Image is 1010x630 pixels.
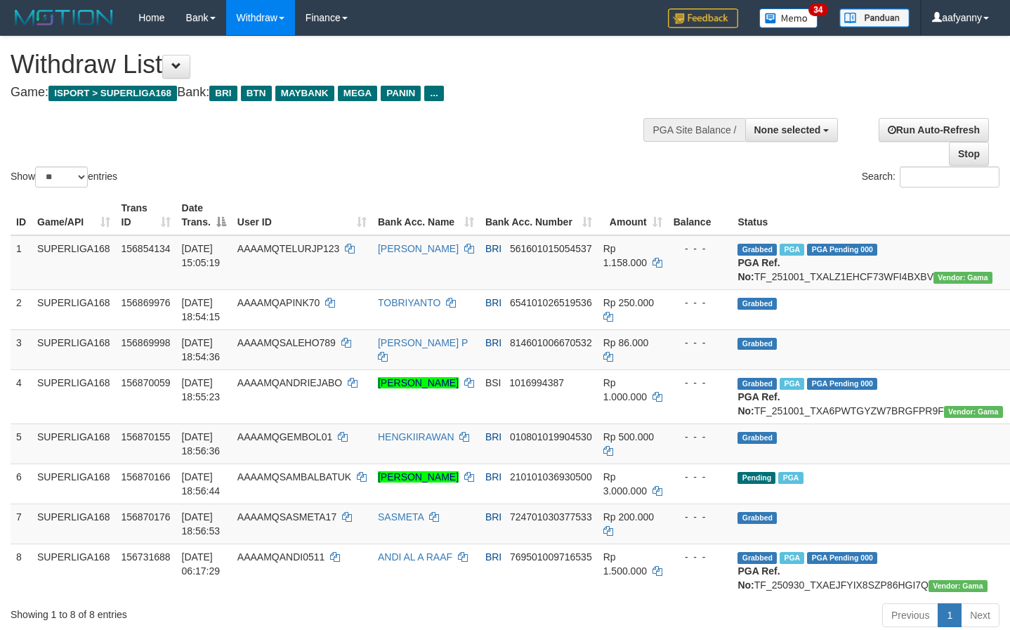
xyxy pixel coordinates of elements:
span: BRI [485,243,501,254]
input: Search: [900,166,999,188]
button: None selected [745,118,839,142]
img: panduan.png [839,8,910,27]
td: SUPERLIGA168 [32,424,116,464]
span: PGA Pending [807,244,877,256]
span: 156870155 [122,431,171,442]
td: 6 [11,464,32,504]
td: 8 [11,544,32,598]
span: BTN [241,86,272,101]
span: AAAAMQANDI0511 [237,551,325,563]
a: [PERSON_NAME] [378,377,459,388]
h4: Game: Bank: [11,86,660,100]
div: - - - [674,470,727,484]
span: AAAAMQSASMETA17 [237,511,336,523]
th: Bank Acc. Number: activate to sort column ascending [480,195,598,235]
a: 1 [938,603,962,627]
span: AAAAMQSALEHO789 [237,337,336,348]
a: [PERSON_NAME] [378,471,459,483]
span: BRI [209,86,237,101]
label: Show entries [11,166,117,188]
td: SUPERLIGA168 [32,369,116,424]
span: [DATE] 18:56:44 [182,471,221,497]
span: Rp 200.000 [603,511,654,523]
td: SUPERLIGA168 [32,464,116,504]
img: Feedback.jpg [668,8,738,28]
div: Showing 1 to 8 of 8 entries [11,602,410,622]
label: Search: [862,166,999,188]
span: BRI [485,297,501,308]
span: Grabbed [737,552,777,564]
span: [DATE] 15:05:19 [182,243,221,268]
span: 156870166 [122,471,171,483]
th: Trans ID: activate to sort column ascending [116,195,176,235]
span: BRI [485,551,501,563]
a: ANDI AL A RAAF [378,551,452,563]
span: Rp 86.000 [603,337,649,348]
span: Copy 561601015054537 to clipboard [510,243,592,254]
td: TF_251001_TXALZ1EHCF73WFI4BXBV [732,235,1008,290]
td: SUPERLIGA168 [32,504,116,544]
div: PGA Site Balance / [643,118,745,142]
span: 156854134 [122,243,171,254]
b: PGA Ref. No: [737,565,780,591]
span: Copy 1016994387 to clipboard [509,377,564,388]
td: SUPERLIGA168 [32,235,116,290]
span: Marked by aafsengchandara [780,244,804,256]
span: Marked by aafromsomean [780,552,804,564]
span: PGA Pending [807,552,877,564]
span: Rp 1.158.000 [603,243,647,268]
div: - - - [674,242,727,256]
span: AAAAMQAPINK70 [237,297,320,308]
span: Grabbed [737,378,777,390]
div: - - - [674,510,727,524]
span: BRI [485,431,501,442]
span: AAAAMQTELURJP123 [237,243,340,254]
span: BRI [485,471,501,483]
span: Vendor URL: https://trx31.1velocity.biz [929,580,988,592]
td: SUPERLIGA168 [32,329,116,369]
span: Copy 654101026519536 to clipboard [510,297,592,308]
span: 156731688 [122,551,171,563]
span: [DATE] 06:17:29 [182,551,221,577]
span: Copy 010801019904530 to clipboard [510,431,592,442]
span: 156870176 [122,511,171,523]
span: 156869998 [122,337,171,348]
th: Amount: activate to sort column ascending [598,195,668,235]
span: AAAAMQGEMBOL01 [237,431,332,442]
span: [DATE] 18:54:15 [182,297,221,322]
a: Next [961,603,999,627]
span: ... [424,86,443,101]
th: Date Trans.: activate to sort column descending [176,195,232,235]
span: Vendor URL: https://trx31.1velocity.biz [933,272,992,284]
td: TF_250930_TXAEJFYIX8SZP86HGI7Q [732,544,1008,598]
th: ID [11,195,32,235]
span: Copy 210101036930500 to clipboard [510,471,592,483]
span: BRI [485,511,501,523]
span: Rp 1.500.000 [603,551,647,577]
td: 2 [11,289,32,329]
a: TOBRIYANTO [378,297,440,308]
span: Grabbed [737,244,777,256]
span: Grabbed [737,512,777,524]
div: - - - [674,336,727,350]
span: BRI [485,337,501,348]
a: Previous [882,603,938,627]
td: TF_251001_TXA6PWTGYZW7BRGFPR9F [732,369,1008,424]
td: SUPERLIGA168 [32,289,116,329]
b: PGA Ref. No: [737,391,780,416]
span: [DATE] 18:55:23 [182,377,221,402]
b: PGA Ref. No: [737,257,780,282]
span: 156869976 [122,297,171,308]
span: 34 [808,4,827,16]
td: 3 [11,329,32,369]
a: HENGKIIRAWAN [378,431,454,442]
span: Rp 250.000 [603,297,654,308]
span: PGA Pending [807,378,877,390]
div: - - - [674,376,727,390]
a: Run Auto-Refresh [879,118,989,142]
span: BSI [485,377,501,388]
span: Copy 769501009716535 to clipboard [510,551,592,563]
span: AAAAMQANDRIEJABO [237,377,342,388]
span: Pending [737,472,775,484]
div: - - - [674,430,727,444]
